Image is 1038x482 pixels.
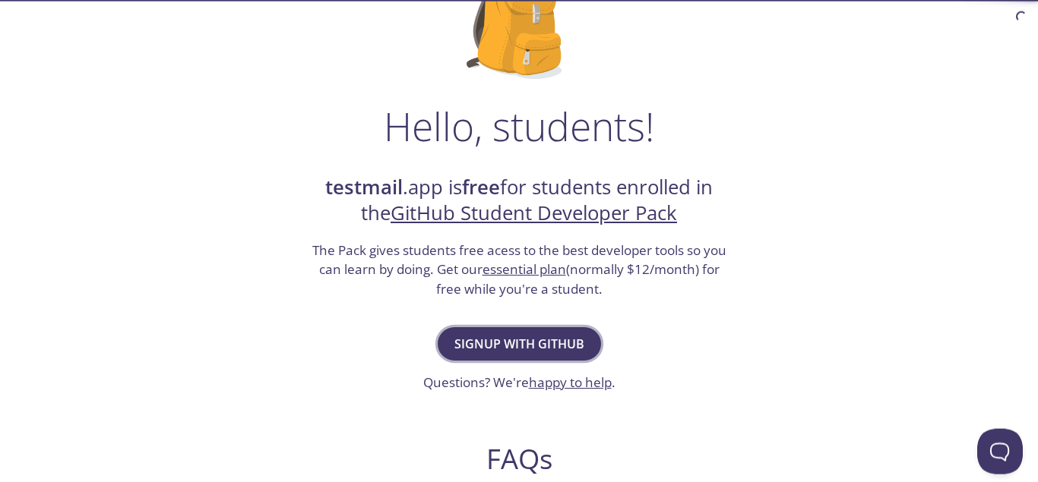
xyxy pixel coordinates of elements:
[977,429,1023,474] iframe: Help Scout Beacon - Open
[310,241,728,299] h3: The Pack gives students free acess to the best developer tools so you can learn by doing. Get our...
[384,103,654,149] h1: Hello, students!
[310,175,728,227] h2: .app is for students enrolled in the
[529,373,612,391] a: happy to help
[483,260,566,278] a: essential plan
[391,200,677,226] a: GitHub Student Developer Pack
[325,174,403,200] strong: testmail
[423,373,616,392] h3: Questions? We're .
[227,442,811,476] h2: FAQs
[438,327,601,361] button: Signup with GitHub
[462,174,500,200] strong: free
[454,333,584,354] span: Signup with GitHub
